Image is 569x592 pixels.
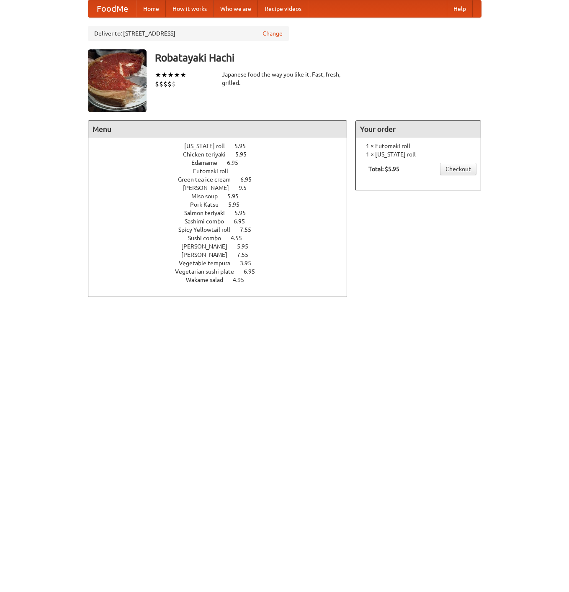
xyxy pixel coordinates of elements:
[88,121,347,138] h4: Menu
[184,143,233,149] span: [US_STATE] roll
[178,226,239,233] span: Spicy Yellowtail roll
[188,235,229,241] span: Sushi combo
[181,243,236,250] span: [PERSON_NAME]
[237,243,257,250] span: 5.95
[235,151,255,158] span: 5.95
[227,193,247,200] span: 5.95
[183,151,234,158] span: Chicken teriyaki
[263,29,283,38] a: Change
[167,79,172,89] li: $
[181,251,236,258] span: [PERSON_NAME]
[240,260,260,267] span: 3.95
[183,185,237,191] span: [PERSON_NAME]
[178,226,267,233] a: Spicy Yellowtail roll 7.55
[185,218,260,225] a: Sashimi combo 6.95
[161,70,167,79] li: ★
[240,176,260,183] span: 6.95
[163,79,167,89] li: $
[258,0,308,17] a: Recipe videos
[214,0,258,17] a: Who we are
[179,260,267,267] a: Vegetable tempura 3.95
[191,193,254,200] a: Miso soup 5.95
[368,166,399,172] b: Total: $5.95
[166,0,214,17] a: How it works
[167,70,174,79] li: ★
[88,49,147,112] img: angular.jpg
[178,176,239,183] span: Green tea ice cream
[181,251,264,258] a: [PERSON_NAME] 7.55
[180,70,186,79] li: ★
[181,243,264,250] a: [PERSON_NAME] 5.95
[183,151,262,158] a: Chicken teriyaki 5.95
[88,26,289,41] div: Deliver to: [STREET_ADDRESS]
[184,210,261,216] a: Salmon teriyaki 5.95
[186,277,260,283] a: Wakame salad 4.95
[237,251,257,258] span: 7.55
[136,0,166,17] a: Home
[185,218,232,225] span: Sashimi combo
[191,159,226,166] span: Edamame
[190,201,255,208] a: Pork Katsu 5.95
[155,79,159,89] li: $
[240,226,260,233] span: 7.55
[191,159,254,166] a: Edamame 6.95
[360,150,476,159] li: 1 × [US_STATE] roll
[184,210,233,216] span: Salmon teriyaki
[244,268,263,275] span: 6.95
[174,70,180,79] li: ★
[231,235,250,241] span: 4.55
[239,185,255,191] span: 9.5
[222,70,348,87] div: Japanese food the way you like it. Fast, fresh, grilled.
[234,218,253,225] span: 6.95
[159,79,163,89] li: $
[186,277,232,283] span: Wakame salad
[228,201,248,208] span: 5.95
[227,159,247,166] span: 6.95
[155,49,481,66] h3: Robatayaki Hachi
[175,268,270,275] a: Vegetarian sushi plate 6.95
[191,193,226,200] span: Miso soup
[184,143,261,149] a: [US_STATE] roll 5.95
[175,268,242,275] span: Vegetarian sushi plate
[234,210,254,216] span: 5.95
[179,260,239,267] span: Vegetable tempura
[447,0,473,17] a: Help
[356,121,481,138] h4: Your order
[360,142,476,150] li: 1 × Futomaki roll
[190,201,227,208] span: Pork Katsu
[233,277,252,283] span: 4.95
[188,235,257,241] a: Sushi combo 4.55
[88,0,136,17] a: FoodMe
[178,176,267,183] a: Green tea ice cream 6.95
[193,168,252,174] a: Futomaki roll
[193,168,237,174] span: Futomaki roll
[172,79,176,89] li: $
[183,185,262,191] a: [PERSON_NAME] 9.5
[155,70,161,79] li: ★
[234,143,254,149] span: 5.95
[440,163,476,175] a: Checkout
